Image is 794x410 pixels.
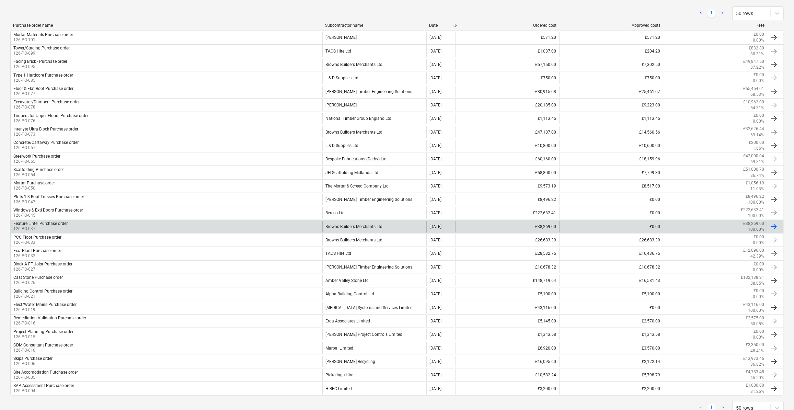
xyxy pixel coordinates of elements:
div: [DATE] [429,116,441,121]
p: 86.82% [750,362,764,367]
div: Pickerings Hire [322,369,426,381]
div: [DATE] [429,184,441,189]
p: 0.00% [753,37,764,43]
p: £13,973.46 [743,356,764,362]
div: £60,160.00 [455,153,559,165]
div: [DATE] [429,197,441,202]
div: £750.00 [455,72,559,84]
div: [DATE] [429,373,441,377]
div: Elect/Water Mains Purchase order [13,302,77,307]
div: £2,122.14 [559,356,663,367]
div: £1,113.45 [455,113,559,124]
div: [DATE] [429,359,441,364]
div: £10,678.32 [455,261,559,273]
div: CDM Consultant Purchase order [13,343,73,348]
div: £58,800.00 [455,167,559,178]
div: £0.00 [559,302,663,314]
p: £32,626.44 [743,126,764,132]
div: [DATE] [429,332,441,337]
div: £8,517.00 [559,180,663,192]
div: [PERSON_NAME] Timber Engineering Solutions [322,261,426,273]
p: 88.85% [750,281,764,286]
p: £10,962.00 [743,99,764,105]
div: Concrete/Cartaway Purchase order [13,140,79,145]
div: Remediation Validation Purchase order [13,316,86,320]
div: [DATE] [429,210,441,215]
div: £8,496.22 [455,194,559,205]
p: £12,096.00 [743,248,764,253]
div: [PERSON_NAME] [322,99,426,111]
p: 100.00% [748,213,764,219]
div: [PERSON_NAME] Timber Engineering Solutions [322,86,426,98]
div: £3,200.00 [455,383,559,394]
div: [DATE] [429,157,441,161]
div: Project Planning Purchase order [13,329,73,334]
div: £20,185.00 [455,99,559,111]
p: £222,632.41 [741,207,764,213]
div: £7,799.30 [559,167,663,178]
div: [DATE] [429,278,441,283]
div: £6,920.00 [455,342,559,354]
p: 126-PO-006 [13,361,53,367]
div: £5,100.00 [455,288,559,300]
div: Chat Widget [760,377,794,410]
p: 50.05% [750,321,764,327]
div: PCC Floor Purchase order [13,235,61,240]
div: [PERSON_NAME] [322,32,426,43]
div: Mortar Materials Purchase order [13,32,73,37]
div: [PERSON_NAME] Timber Engineering Solutions [322,194,426,205]
p: £0.00 [753,329,764,334]
div: Purchase order name [13,23,320,28]
div: L & D Supplies Ltd [322,140,426,151]
p: £38,269.00 [743,221,764,227]
div: [DATE] [429,49,441,54]
p: 0.00% [753,78,764,84]
p: 54.31% [750,105,764,111]
div: £1,343.58 [455,329,559,340]
div: £26,683.39 [455,234,559,246]
p: £49,847.50 [743,59,764,65]
div: £5,145.00 [455,315,559,327]
p: 48.41% [750,348,764,354]
div: £80,915.08 [455,86,559,98]
p: 86.74% [750,173,764,179]
div: £222,632.41 [455,207,559,219]
div: £5,798.79 [559,369,663,381]
div: Erda Associates Limited [322,315,426,327]
div: £0.00 [559,221,663,232]
div: £204.20 [559,45,663,57]
div: [PERSON_NAME] Project Controls Limited [322,329,426,340]
div: [DATE] [429,103,441,107]
div: Block A FF Joist Purchase order [13,262,72,266]
p: 69.81% [750,159,764,165]
p: £0.00 [753,113,764,118]
p: 126-PO-027 [13,266,72,272]
div: Floor & Flat Roof Purchase order [13,86,73,91]
p: £42,000.04 [743,153,764,159]
div: L & D Supplies Ltd [322,72,426,84]
p: 126-PO-057 [13,145,79,151]
div: [DATE] [429,89,441,94]
div: Type 1 Hardcore Purchase order [13,73,73,78]
div: Mortar Purchase order [13,181,55,185]
a: Page 1 is your current page [707,9,716,18]
p: 126-PO-019 [13,307,77,313]
p: 126-PO-095 [13,64,67,70]
p: 126-PO-078 [13,104,80,110]
div: Ordered cost [458,23,556,28]
div: [DATE] [429,305,441,310]
div: £10,800.00 [455,140,559,151]
div: Subcontractor name [325,23,424,28]
p: 0.00% [753,118,764,124]
div: [DATE] [429,265,441,270]
div: Excavator/Dumper - Purchase order [13,100,80,104]
div: £9,223.00 [559,99,663,111]
div: The Mortar & Screed Company Ltd [322,180,426,192]
div: £38,269.00 [455,221,559,232]
div: £750.00 [559,72,663,84]
div: Building Control Purchase order [13,289,72,294]
div: £14,560.56 [559,126,663,138]
div: Cast Stone Purchase order [13,275,63,280]
p: 68.53% [750,92,764,98]
div: £5,100.00 [559,288,663,300]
